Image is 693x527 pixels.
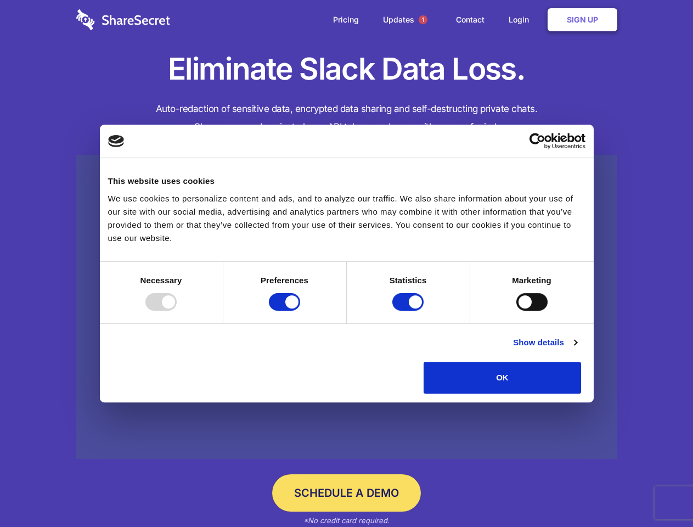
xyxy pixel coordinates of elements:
h1: Eliminate Slack Data Loss. [76,49,617,89]
img: logo-wordmark-white-trans-d4663122ce5f474addd5e946df7df03e33cb6a1c49d2221995e7729f52c070b2.svg [76,9,170,30]
a: Schedule a Demo [272,474,421,512]
a: Show details [513,336,577,349]
span: 1 [419,15,427,24]
a: Pricing [322,3,370,37]
button: OK [424,362,581,394]
a: Login [498,3,545,37]
em: *No credit card required. [303,516,390,525]
img: logo [108,135,125,147]
div: We use cookies to personalize content and ads, and to analyze our traffic. We also share informat... [108,192,585,245]
strong: Necessary [140,276,182,285]
a: Contact [445,3,495,37]
h4: Auto-redaction of sensitive data, encrypted data sharing and self-destructing private chats. Shar... [76,100,617,136]
div: This website uses cookies [108,175,585,188]
strong: Marketing [512,276,551,285]
a: Wistia video thumbnail [76,155,617,459]
strong: Statistics [390,276,427,285]
strong: Preferences [261,276,308,285]
a: Sign Up [548,8,617,31]
a: Usercentrics Cookiebot - opens in a new window [489,133,585,149]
